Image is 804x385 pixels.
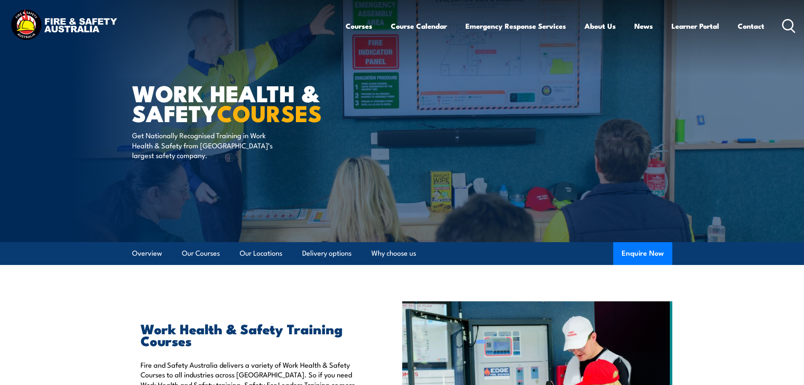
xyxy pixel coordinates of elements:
a: Our Locations [240,242,282,265]
a: Delivery options [302,242,352,265]
a: Contact [738,15,764,37]
button: Enquire Now [613,242,672,265]
p: Get Nationally Recognised Training in Work Health & Safety from [GEOGRAPHIC_DATA]’s largest safet... [132,130,286,160]
a: Overview [132,242,162,265]
a: Why choose us [371,242,416,265]
a: About Us [585,15,616,37]
a: Emergency Response Services [466,15,566,37]
a: Our Courses [182,242,220,265]
a: News [634,15,653,37]
h2: Work Health & Safety Training Courses [141,322,363,346]
a: Course Calendar [391,15,447,37]
a: Courses [346,15,372,37]
strong: COURSES [217,95,322,130]
h1: Work Health & Safety [132,83,341,122]
a: Learner Portal [671,15,719,37]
